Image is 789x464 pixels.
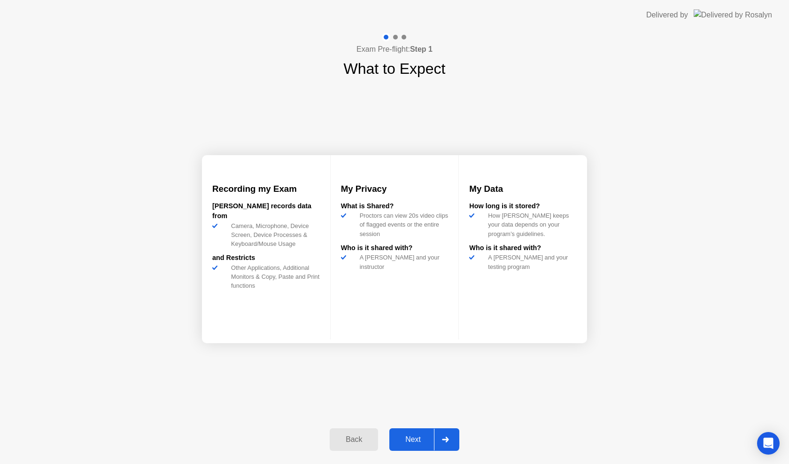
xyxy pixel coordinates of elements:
h1: What to Expect [344,57,446,80]
h3: My Privacy [341,182,449,196]
div: Delivered by [646,9,688,21]
img: Delivered by Rosalyn [694,9,772,20]
div: Who is it shared with? [341,243,449,253]
h3: My Data [469,182,577,196]
div: Proctors can view 20s video clips of flagged events or the entire session [356,211,449,238]
button: Next [389,428,459,451]
div: Open Intercom Messenger [757,432,780,455]
div: A [PERSON_NAME] and your testing program [484,253,577,271]
h3: Recording my Exam [212,182,320,196]
div: Next [392,435,434,444]
div: [PERSON_NAME] records data from [212,201,320,221]
b: Step 1 [410,45,433,53]
div: Camera, Microphone, Device Screen, Device Processes & Keyboard/Mouse Usage [227,221,320,249]
div: A [PERSON_NAME] and your instructor [356,253,449,271]
div: How [PERSON_NAME] keeps your data depends on your program’s guidelines. [484,211,577,238]
div: How long is it stored? [469,201,577,212]
div: Back [333,435,375,444]
div: What is Shared? [341,201,449,212]
h4: Exam Pre-flight: [356,44,433,55]
button: Back [330,428,378,451]
div: Who is it shared with? [469,243,577,253]
div: and Restricts [212,253,320,263]
div: Other Applications, Additional Monitors & Copy, Paste and Print functions [227,263,320,291]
